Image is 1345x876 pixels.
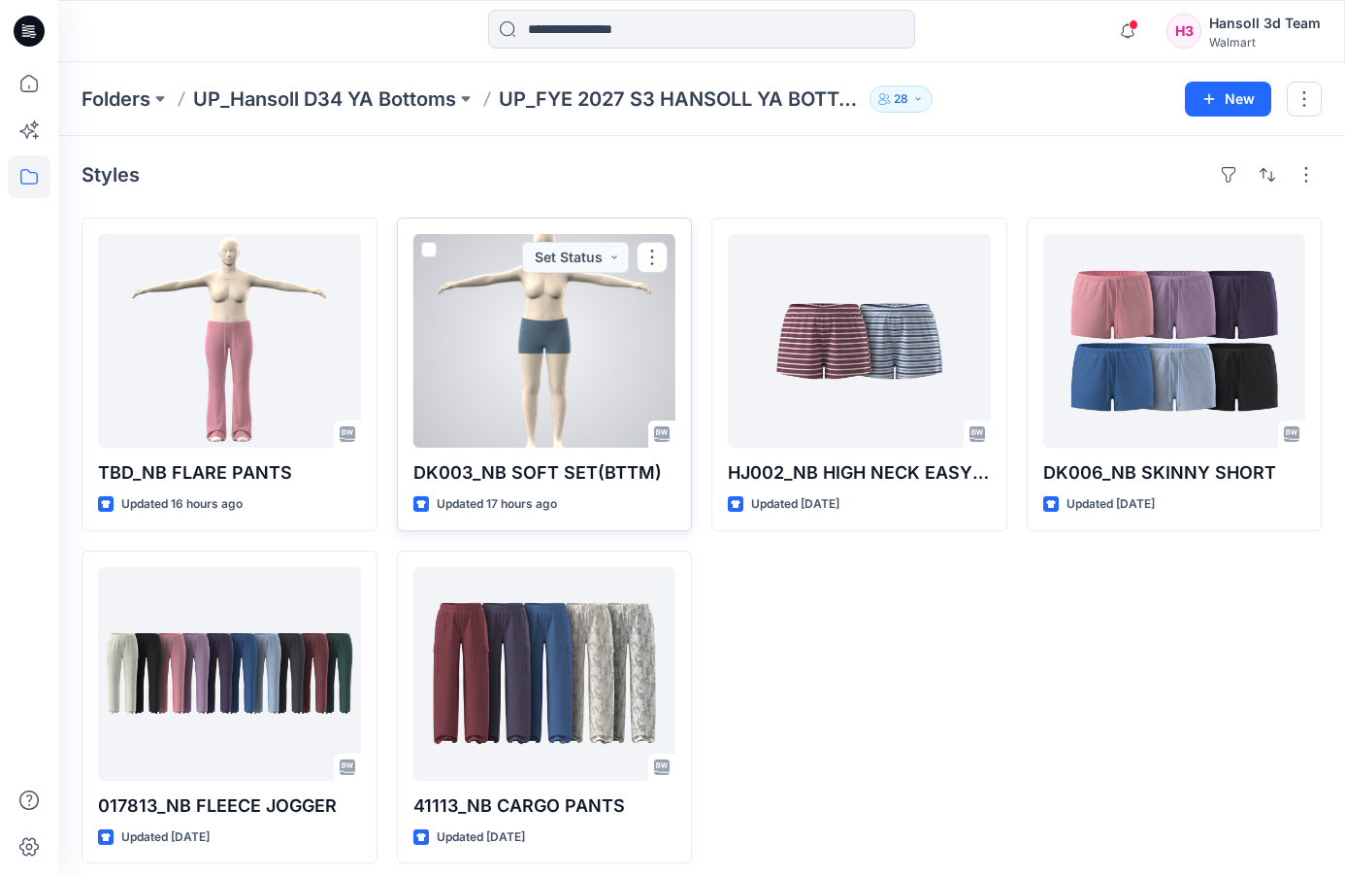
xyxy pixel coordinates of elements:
[82,163,140,186] h4: Styles
[894,88,908,110] p: 28
[98,459,361,487] p: TBD_NB FLARE PANTS
[728,459,991,487] p: HJ002_NB HIGH NECK EASY SHORT SET(BTTM)
[413,567,676,781] a: 41113_NB CARGO PANTS
[121,827,210,848] p: Updated [DATE]
[82,85,150,113] a: Folders
[499,85,862,113] p: UP_FYE 2027 S3 HANSOLL YA BOTTOMS
[193,85,456,113] a: UP_Hansoll D34 YA Bottoms
[728,234,991,448] a: HJ002_NB HIGH NECK EASY SHORT SET(BTTM)
[1043,459,1306,487] p: DK006_NB SKINNY SHORT
[1043,234,1306,448] a: DK006_NB SKINNY SHORT
[437,827,525,848] p: Updated [DATE]
[413,792,676,820] p: 41113_NB CARGO PANTS
[751,494,839,515] p: Updated [DATE]
[1166,14,1201,49] div: H3
[121,494,243,515] p: Updated 16 hours ago
[1066,494,1155,515] p: Updated [DATE]
[1209,12,1321,35] div: Hansoll 3d Team
[1209,35,1321,50] div: Walmart
[413,459,676,487] p: DK003_NB SOFT SET(BTTM)
[413,234,676,448] a: DK003_NB SOFT SET(BTTM)
[98,567,361,781] a: 017813_NB FLEECE JOGGER
[1185,82,1271,117] button: New
[437,494,557,515] p: Updated 17 hours ago
[869,85,933,113] button: 28
[98,234,361,448] a: TBD_NB FLARE PANTS
[98,792,361,820] p: 017813_NB FLEECE JOGGER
